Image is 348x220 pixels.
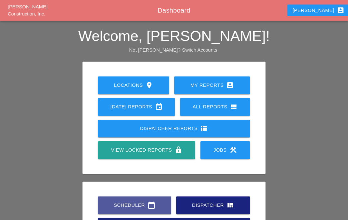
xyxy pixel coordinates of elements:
[155,103,163,111] i: event
[8,4,47,17] a: [PERSON_NAME] Construction, Inc.
[180,98,250,116] a: All Reports
[129,47,180,53] span: Not [PERSON_NAME]?
[98,196,171,214] a: Scheduler
[190,103,240,111] div: All Reports
[108,81,159,89] div: Locations
[158,7,190,14] span: Dashboard
[176,196,250,214] a: Dispatcher
[108,201,161,209] div: Scheduler
[211,146,240,154] div: Jobs
[148,201,155,209] i: calendar_today
[200,141,250,159] a: Jobs
[174,76,250,94] a: My Reports
[293,6,344,14] div: [PERSON_NAME]
[182,47,217,53] a: Switch Accounts
[229,146,237,154] i: construction
[108,146,185,154] div: View Locked Reports
[175,146,182,154] i: lock
[108,125,240,132] div: Dispatcher Reports
[187,201,240,209] div: Dispatcher
[98,120,250,137] a: Dispatcher Reports
[227,201,234,209] i: view_quilt
[226,81,234,89] i: account_box
[98,141,195,159] a: View Locked Reports
[108,103,165,111] div: [DATE] Reports
[200,125,208,132] i: view_list
[98,76,169,94] a: Locations
[337,6,344,14] i: account_box
[98,98,175,116] a: [DATE] Reports
[145,81,153,89] i: location_on
[185,81,240,89] div: My Reports
[230,103,237,111] i: view_list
